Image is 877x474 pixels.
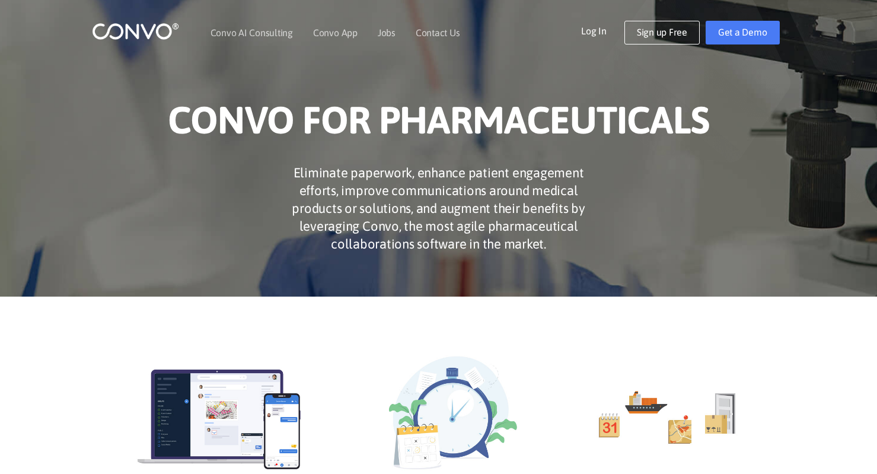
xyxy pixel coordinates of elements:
a: Convo App [313,28,358,37]
img: logo_1.png [92,22,179,40]
a: Get a Demo [706,21,780,44]
p: Eliminate paperwork, enhance patient engagement efforts, improve communications around medical pr... [279,164,599,253]
h1: CONVO FOR PHARMACEUTICALS [110,97,768,152]
a: Convo AI Consulting [211,28,293,37]
a: Contact Us [416,28,460,37]
a: Jobs [378,28,396,37]
a: Log In [581,21,624,40]
a: Sign up Free [624,21,700,44]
